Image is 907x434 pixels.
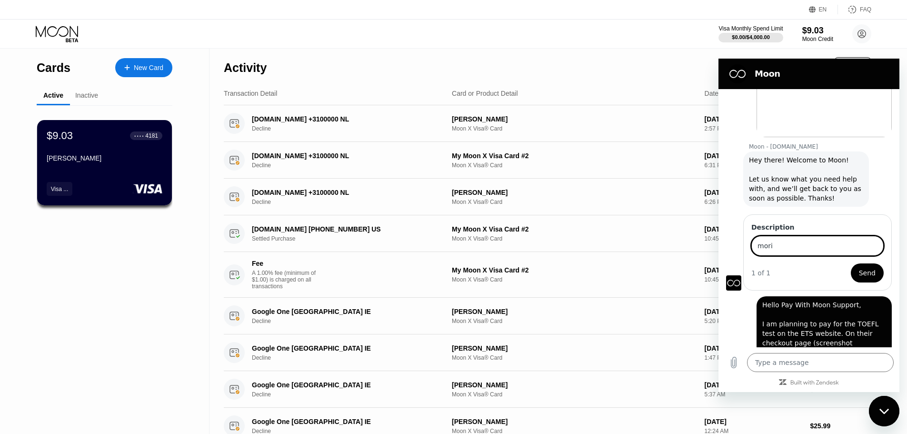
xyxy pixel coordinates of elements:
div: [DOMAIN_NAME] +3100000 NLDeclineMy Moon X Visa Card #2Moon X Visa® Card[DATE]6:31 PM$1.00 [224,142,871,179]
div: [DATE] [705,381,803,389]
div: Activity [224,61,267,75]
div: $9.03 [802,26,833,36]
div: Moon Credit [802,36,833,42]
div: [DOMAIN_NAME] [PHONE_NUMBER] USSettled PurchaseMy Moon X Visa Card #2Moon X Visa® Card[DATE]10:45... [224,215,871,252]
div: Moon X Visa® Card [452,199,697,205]
div: Card or Product Detail [452,90,518,97]
div: Moon X Visa® Card [452,391,697,398]
div: [DATE] [705,418,803,425]
div: Transaction Detail [224,90,277,97]
div: Moon X Visa® Card [452,125,697,132]
div: $25.99 [810,422,871,430]
div: [DATE] [705,308,803,315]
div: Google One [GEOGRAPHIC_DATA] IEDecline[PERSON_NAME]Moon X Visa® Card[DATE]5:37 AM$25.89 [224,371,871,408]
div: [DOMAIN_NAME] +3100000 NLDecline[PERSON_NAME]Moon X Visa® Card[DATE]2:57 PM$1.00 [224,105,871,142]
div: Visa Monthly Spend Limit [718,25,783,32]
div: [DOMAIN_NAME] +3100000 NLDecline[PERSON_NAME]Moon X Visa® Card[DATE]6:26 PM$1.00 [224,179,871,215]
div: [DATE] [705,189,803,196]
div: Google One [GEOGRAPHIC_DATA] IE [252,344,437,352]
div: Export [834,57,871,73]
div: [DATE] [705,344,803,352]
div: Inactive [75,91,98,99]
div: [PERSON_NAME] [452,381,697,389]
div: [PERSON_NAME] [452,115,697,123]
div: 10:45 AM [705,276,803,283]
div: [DOMAIN_NAME] +3100000 NL [252,115,437,123]
div: [DATE] [705,115,803,123]
div: New Card [115,58,172,77]
iframe: Messaging window [718,59,899,392]
div: [PERSON_NAME] [452,189,697,196]
div: [PERSON_NAME] [47,154,162,162]
iframe: Button to launch messaging window, conversation in progress [869,396,899,426]
div: Decline [252,125,450,132]
div: $0.00 / $4,000.00 [732,34,770,40]
button: Upload file [6,294,25,313]
div: Settled Purchase [252,235,450,242]
div: Google One [GEOGRAPHIC_DATA] IE [252,381,437,389]
div: Google One [GEOGRAPHIC_DATA] IEDecline[PERSON_NAME]Moon X Visa® Card[DATE]1:47 PM$25.79 [224,334,871,371]
div: My Moon X Visa Card #2 [452,152,697,160]
div: 5:20 PM [705,318,803,324]
div: Moon X Visa® Card [452,318,697,324]
div: Decline [252,354,450,361]
div: 5:37 AM [705,391,803,398]
div: Moon X Visa® Card [452,354,697,361]
div: [DATE] [705,266,803,274]
div: Visa Monthly Spend Limit$0.00/$4,000.00 [718,25,783,42]
div: 6:31 PM [705,162,803,169]
div: FAQ [838,5,871,14]
div: Google One [GEOGRAPHIC_DATA] IE [252,418,437,425]
div: Decline [252,391,450,398]
div: Google One [GEOGRAPHIC_DATA] IE [252,308,437,315]
div: FAQ [860,6,871,13]
div: $9.03 [47,130,73,142]
div: [DOMAIN_NAME] [PHONE_NUMBER] US [252,225,437,233]
div: New Card [134,64,163,72]
div: 6:26 PM [705,199,803,205]
div: [PERSON_NAME] [452,344,697,352]
div: 4181 [145,132,158,139]
div: Fee [252,260,319,267]
div: My Moon X Visa Card #2 [452,225,697,233]
a: Built with Zendesk: Visit the Zendesk website in a new tab [72,322,120,328]
div: Active [43,91,63,99]
div: ● ● ● ● [134,134,144,137]
div: $9.03● ● ● ●4181[PERSON_NAME]Visa ... [37,120,172,205]
div: Google One [GEOGRAPHIC_DATA] IEDecline[PERSON_NAME]Moon X Visa® Card[DATE]5:20 PM$25.80 [224,298,871,334]
div: 10:45 AM [705,235,803,242]
div: [DATE] [705,225,803,233]
div: Decline [252,162,450,169]
div: EN [819,6,827,13]
div: A 1.00% fee (minimum of $1.00) is charged on all transactions [252,270,323,290]
div: Decline [252,199,450,205]
div: Moon X Visa® Card [452,162,697,169]
div: Visa ... [47,182,72,196]
div: [PERSON_NAME] [452,418,697,425]
div: 2:57 PM [705,125,803,132]
div: My Moon X Visa Card #2 [452,266,697,274]
div: [DATE] [705,152,803,160]
div: [DOMAIN_NAME] +3100000 NL [252,189,437,196]
div: Visa ... [51,186,68,192]
div: Moon X Visa® Card [452,235,697,242]
div: EN [809,5,838,14]
div: Decline [252,318,450,324]
div: FeeA 1.00% fee (minimum of $1.00) is charged on all transactionsMy Moon X Visa Card #2Moon X Visa... [224,252,871,298]
div: Cards [37,61,70,75]
div: [PERSON_NAME] [452,308,697,315]
div: Moon X Visa® Card [452,276,697,283]
div: Date & Time [705,90,741,97]
div: 1:47 PM [705,354,803,361]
